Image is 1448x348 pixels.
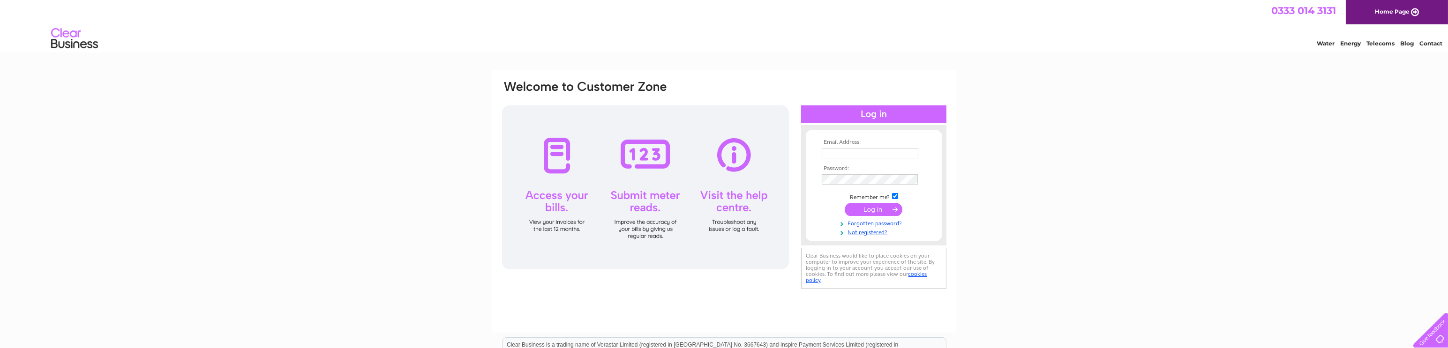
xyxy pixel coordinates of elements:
[819,165,928,172] th: Password:
[819,139,928,146] th: Email Address:
[822,227,928,236] a: Not registered?
[819,192,928,201] td: Remember me?
[845,203,902,216] input: Submit
[1400,40,1414,47] a: Blog
[1419,40,1442,47] a: Contact
[1271,5,1336,16] a: 0333 014 3131
[51,24,98,53] img: logo.png
[801,248,946,289] div: Clear Business would like to place cookies on your computer to improve your experience of the sit...
[1317,40,1335,47] a: Water
[503,5,946,45] div: Clear Business is a trading name of Verastar Limited (registered in [GEOGRAPHIC_DATA] No. 3667643...
[1340,40,1361,47] a: Energy
[822,218,928,227] a: Forgotten password?
[806,271,927,283] a: cookies policy
[1366,40,1395,47] a: Telecoms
